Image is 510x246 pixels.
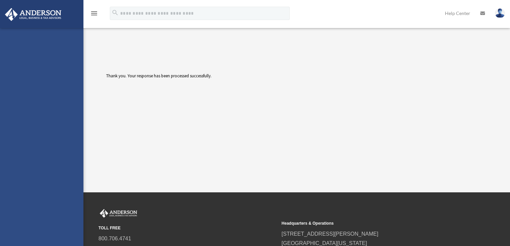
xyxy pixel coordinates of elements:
[495,8,505,18] img: User Pic
[282,231,378,237] a: [STREET_ADDRESS][PERSON_NAME]
[3,8,63,21] img: Anderson Advisors Platinum Portal
[90,12,98,17] a: menu
[98,209,139,218] img: Anderson Advisors Platinum Portal
[282,240,367,246] a: [GEOGRAPHIC_DATA][US_STATE]
[90,9,98,17] i: menu
[282,220,460,227] small: Headquarters & Operations
[98,225,277,232] small: TOLL FREE
[106,72,354,122] div: Thank you. Your response has been processed successfully.
[98,236,131,241] a: 800.706.4741
[111,9,119,16] i: search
